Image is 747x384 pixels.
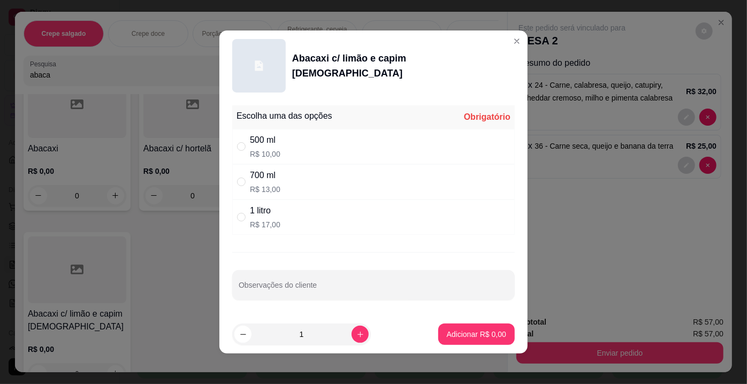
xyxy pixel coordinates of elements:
[250,169,280,182] div: 700 ml
[250,219,280,230] p: R$ 17,00
[250,204,280,217] div: 1 litro
[352,326,369,343] button: increase-product-quantity
[239,284,508,295] input: Observações do cliente
[464,111,510,124] div: Obrigatório
[234,326,251,343] button: decrease-product-quantity
[250,149,280,159] p: R$ 10,00
[237,110,332,122] div: Escolha uma das opções
[438,324,515,345] button: Adicionar R$ 0,00
[508,33,525,50] button: Close
[250,184,280,195] p: R$ 13,00
[292,51,515,81] div: Abacaxi c/ limão e capim [DEMOGRAPHIC_DATA]
[447,329,506,340] p: Adicionar R$ 0,00
[250,134,280,147] div: 500 ml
